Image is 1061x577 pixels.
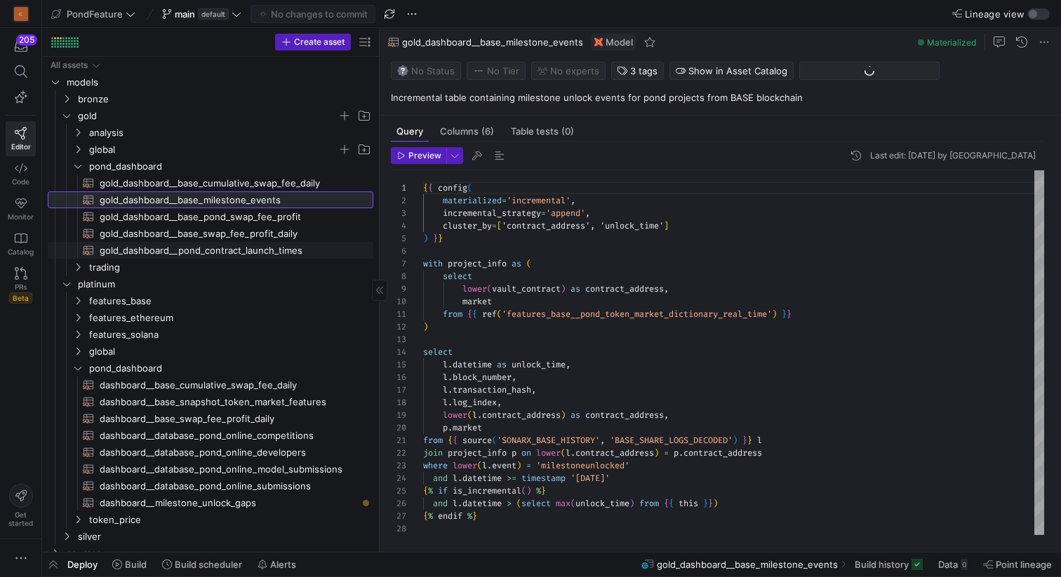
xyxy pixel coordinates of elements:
button: Data0 [932,552,974,576]
div: Press SPACE to select this row. [48,90,373,107]
div: 205 [16,34,37,46]
div: 8 [391,270,406,283]
span: dashboard__database_pond_online_competitions​​​​​​​​​​ [100,428,357,444]
span: sources [67,545,371,562]
div: 18 [391,396,406,409]
span: pond_dashboard [89,360,371,376]
div: 2 [391,194,406,207]
span: 'milestoneunlocked' [536,460,629,471]
div: Press SPACE to select this row. [48,242,373,259]
div: Press SPACE to select this row. [48,292,373,309]
div: 16 [391,371,406,383]
div: 12 [391,320,406,333]
span: contract_address [575,447,654,459]
span: global [89,344,371,360]
a: dashboard__base_cumulative_swap_fee_daily​​​​​​​​​​ [48,376,373,393]
span: Lineage view [965,8,1025,20]
span: gold [78,108,338,124]
span: 3 tags [630,65,658,76]
div: Press SPACE to select this row. [48,444,373,461]
span: } [438,233,443,244]
span: features_solana [89,327,371,343]
span: } [782,308,787,320]
button: Alerts [251,552,302,576]
span: token_price [89,512,371,528]
span: , [497,397,502,408]
span: Editor [11,142,31,151]
span: Data [938,559,958,570]
span: . [679,447,683,459]
span: bronze [78,91,371,107]
div: Press SPACE to select this row. [48,107,373,124]
div: Press SPACE to select this row. [48,393,373,410]
a: gold_dashboard__base_milestone_events​​​​​​​​​​ [48,191,373,208]
div: 13 [391,333,406,346]
span: ( [516,498,521,509]
span: ) [423,233,428,244]
span: cluster_by [443,220,492,231]
span: as [497,359,507,370]
p: Incremental table containing milestone unlock events for pond projects from BASE blockchain [391,91,1055,104]
span: dashboard__base_swap_fee_profit_daily​​​​​​​​​​ [100,411,357,427]
div: Press SPACE to select this row. [48,309,373,326]
div: Press SPACE to select this row. [48,158,373,175]
div: Press SPACE to select this row. [48,343,373,360]
div: 17 [391,383,406,396]
span: { [423,182,428,194]
div: 20 [391,421,406,434]
div: C [14,7,28,21]
span: l [443,359,448,370]
button: 205 [6,34,36,59]
span: transaction_hash [453,384,531,395]
div: Press SPACE to select this row. [48,57,373,74]
span: = [502,195,507,206]
span: source [462,435,492,446]
span: % [536,485,541,496]
span: main [175,8,195,20]
span: unlock_time [512,359,566,370]
span: ) [561,409,566,421]
span: 'contract_address', 'unlock_time' [502,220,664,231]
span: 'SONARX_BASE_HISTORY' [497,435,600,446]
span: where [423,460,448,471]
span: . [458,473,462,484]
div: 5 [391,232,406,245]
span: l [757,435,762,446]
span: { [664,498,669,509]
button: Preview [391,147,446,164]
span: 'incremental' [507,195,570,206]
span: , [566,359,570,370]
img: No tier [473,65,484,76]
span: . [448,359,453,370]
div: 0 [961,559,968,570]
span: and [433,473,448,484]
button: Build history [848,552,929,576]
span: } [703,498,708,509]
div: Press SPACE to select this row. [48,376,373,393]
div: 14 [391,346,406,358]
span: p [443,422,448,433]
div: 3 [391,207,406,219]
span: . [458,498,462,509]
span: l [453,473,458,484]
button: Build scheduler [156,552,248,576]
span: ) [561,283,566,294]
button: No tierNo Tier [467,62,526,80]
span: 'append' [546,208,585,219]
span: ( [521,485,526,496]
span: gold_dashboard__base_milestone_events [402,36,583,48]
span: pond_dashboard [89,158,371,175]
span: market [453,422,482,433]
span: select [443,271,472,282]
span: . [448,372,453,383]
button: Point lineage [977,552,1058,576]
span: , [600,435,605,446]
span: lower [536,447,561,459]
span: project_info [448,447,507,459]
span: Catalog [8,247,34,256]
span: lower [462,283,487,294]
div: Press SPACE to select this row. [48,494,373,511]
div: Press SPACE to select this row. [48,477,373,494]
span: contract_address [585,283,664,294]
div: 15 [391,358,406,371]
